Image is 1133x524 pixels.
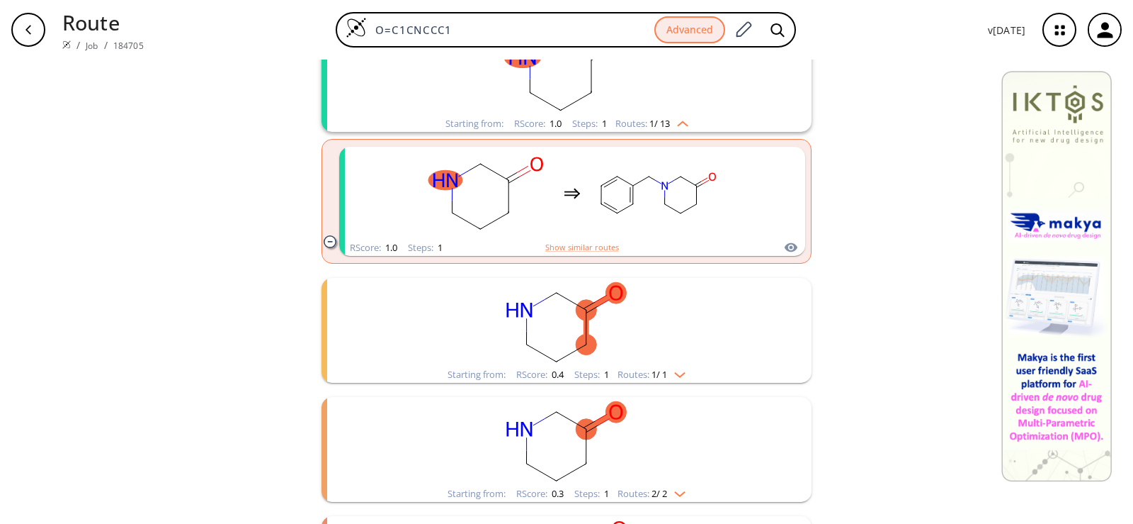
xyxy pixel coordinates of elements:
div: RScore : [514,119,562,128]
div: Steps : [574,370,609,379]
div: Starting from: [448,489,506,498]
span: 1 [600,117,607,130]
span: 2 / 2 [651,489,667,498]
div: Routes: [615,119,688,128]
input: Enter SMILES [367,23,654,37]
img: Up [670,116,688,127]
div: Routes: [617,489,685,498]
img: Banner [1001,71,1112,481]
div: Starting from: [448,370,506,379]
img: Logo Spaya [346,17,367,38]
span: 0.3 [550,487,564,500]
div: Starting from: [445,119,503,128]
span: 1 / 13 [649,119,670,128]
div: Routes: [617,370,685,379]
img: Down [667,486,685,497]
svg: O=C1CCCNC1 [382,278,751,367]
span: 1.0 [383,241,397,254]
span: 1 [602,368,609,381]
p: v [DATE] [988,23,1025,38]
div: RScore : [516,489,564,498]
span: 1 [602,487,609,500]
svg: O=C1CCCN(Cc2ccccc2)C1 [595,149,722,238]
span: 0.4 [550,368,564,381]
li: / [104,38,108,52]
div: RScore : [350,243,397,252]
img: Down [667,367,685,378]
span: 1.0 [547,117,562,130]
button: Advanced [654,16,725,44]
span: 1 [435,241,443,254]
p: Route [62,7,144,38]
button: Show similar routes [545,241,619,254]
li: / [76,38,80,52]
span: 1 / 1 [651,370,667,379]
svg: O=C1CCCNC1 [382,397,751,486]
svg: O=C1CCCNC1 [422,149,550,238]
div: Steps : [572,119,607,128]
a: Job [86,40,98,52]
img: Spaya logo [62,40,71,49]
svg: O=C1CCCNC1 [382,27,751,116]
div: Steps : [408,243,443,252]
div: RScore : [516,370,564,379]
div: Steps : [574,489,609,498]
a: 184705 [113,40,144,52]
